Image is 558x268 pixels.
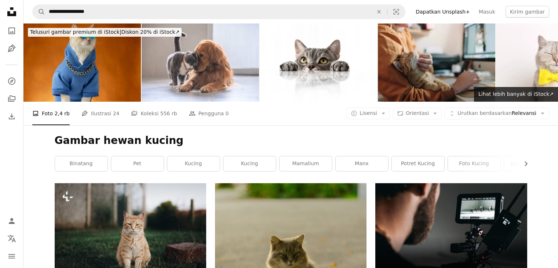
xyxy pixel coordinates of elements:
[360,110,377,116] span: Lisensi
[260,23,377,102] img: Cat menyandarkan tangannya di meja marmer dan menjilati
[474,87,558,102] a: Lihat lebih banyak di iStock↗
[4,249,19,264] button: Menu
[223,156,276,171] a: Kucing
[506,6,549,18] button: Kirim gambar
[111,156,164,171] a: Pet
[371,5,387,19] button: Hapus
[411,6,474,18] a: Dapatkan Unsplash+
[142,23,259,102] img: Kucing rambut pendek Inggris dan golden retriever
[445,108,549,119] button: Urutkan berdasarkanRelevansi
[55,231,206,238] a: Potret kucing
[32,4,405,19] form: Temuka visual di seluruh situs
[378,23,495,102] img: Wanita membelai kucing sambil duduk di mejanya
[81,102,119,125] a: Ilustrasi 24
[160,109,177,117] span: 556 rb
[457,110,536,117] span: Relevansi
[347,108,390,119] button: Lisensi
[519,156,527,171] button: gulir daftar ke kanan
[474,6,500,18] a: Masuk
[4,41,19,56] a: Ilustrasi
[23,23,186,41] a: Telusuri gambar premium di iStock|Diskon 20% di iStock↗
[131,102,177,125] a: Koleksi 556 rb
[393,108,442,119] button: Orientasi
[226,109,229,117] span: 0
[504,156,557,171] a: gambar kucing
[4,214,19,228] a: Masuk/Daftar
[336,156,388,171] a: Manx
[448,156,500,171] a: foto kucing
[33,5,45,19] button: Pencarian di Unsplash
[406,110,429,116] span: Orientasi
[478,91,554,97] span: Lihat lebih banyak di iStock ↗
[4,91,19,106] a: Koleksi
[392,156,444,171] a: potret kucing
[4,74,19,88] a: Jelajahi
[215,256,366,262] a: kucing tabby abu-abu di jalan beton abu-abu di siang hari
[55,134,527,147] h1: Gambar hewan kucing
[4,109,19,124] a: Riwayat Pengunduhan
[55,156,107,171] a: binatang
[387,5,405,19] button: Pencarian visual
[280,156,332,171] a: mamalium
[30,29,179,35] span: Diskon 20% di iStock ↗
[113,109,120,117] span: 24
[167,156,220,171] a: kucing
[23,23,141,102] img: Kucing kaya dengan hoodie biru, dengan rantai emas dan kacamata hitam duduk di dekat uang. Latar ...
[189,102,229,125] a: Pengguna 0
[457,110,512,116] span: Urutkan berdasarkan
[30,29,121,35] span: Telusuri gambar premium di iStock |
[4,23,19,38] a: Foto
[4,231,19,246] button: Bahasa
